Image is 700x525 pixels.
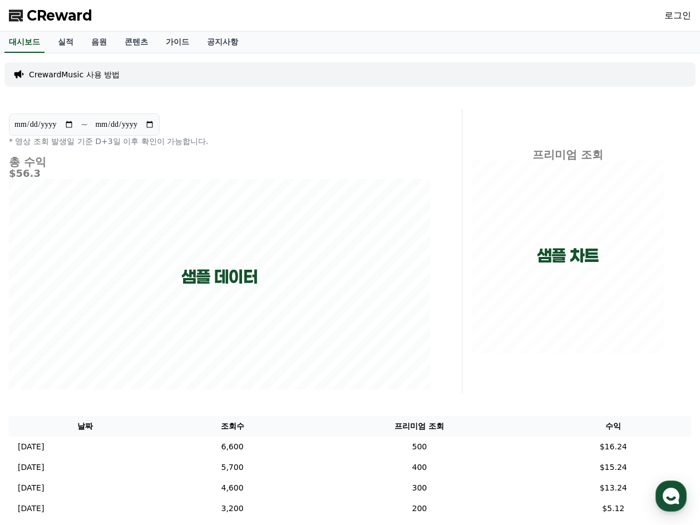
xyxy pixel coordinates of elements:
a: 로그인 [664,9,691,22]
p: [DATE] [18,482,44,494]
th: 수익 [535,416,691,437]
a: 홈 [3,353,73,380]
td: 200 [303,498,535,519]
span: 홈 [35,369,42,378]
td: $13.24 [535,478,691,498]
h4: 총 수익 [9,156,431,168]
a: 공지사항 [198,32,247,53]
td: 500 [303,437,535,457]
a: 콘텐츠 [116,32,157,53]
td: 5,700 [161,457,303,478]
p: [DATE] [18,503,44,514]
p: * 영상 조회 발생일 기준 D+3일 이후 확인이 가능합니다. [9,136,431,147]
h5: $56.3 [9,168,431,179]
a: 음원 [82,32,116,53]
h4: 프리미엄 조회 [471,148,664,161]
td: 400 [303,457,535,478]
td: 3,200 [161,498,303,519]
td: 6,600 [161,437,303,457]
a: 가이드 [157,32,198,53]
p: 샘플 차트 [537,246,599,266]
td: $5.12 [535,498,691,519]
p: [DATE] [18,441,44,453]
p: [DATE] [18,462,44,473]
a: 대화 [73,353,144,380]
td: 4,600 [161,478,303,498]
th: 프리미엄 조회 [303,416,535,437]
th: 조회수 [161,416,303,437]
span: 설정 [172,369,185,378]
a: CrewardMusic 사용 방법 [29,69,120,80]
span: 대화 [102,370,115,379]
td: 300 [303,478,535,498]
td: $15.24 [535,457,691,478]
p: ~ [81,118,88,131]
a: 실적 [49,32,82,53]
a: 설정 [144,353,214,380]
p: 샘플 데이터 [181,267,258,287]
span: CReward [27,7,92,24]
a: CReward [9,7,92,24]
th: 날짜 [9,416,161,437]
td: $16.24 [535,437,691,457]
a: 대시보드 [4,32,45,53]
